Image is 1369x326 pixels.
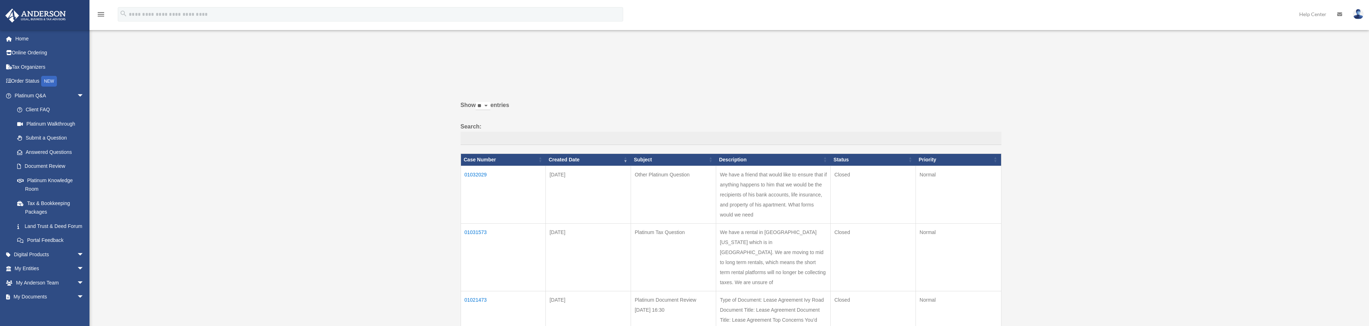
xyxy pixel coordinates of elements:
[461,132,1001,145] input: Search:
[77,247,91,262] span: arrow_drop_down
[97,10,105,19] i: menu
[546,154,631,166] th: Created Date: activate to sort column ascending
[5,262,95,276] a: My Entitiesarrow_drop_down
[10,196,91,219] a: Tax & Bookkeeping Packages
[10,219,91,233] a: Land Trust & Deed Forum
[5,31,95,46] a: Home
[77,290,91,305] span: arrow_drop_down
[716,166,831,223] td: We have a friend that would like to ensure that if anything happens to him that we would be the r...
[916,166,1001,223] td: Normal
[631,166,716,223] td: Other Platinum Question
[631,223,716,291] td: Platinum Tax Question
[77,276,91,290] span: arrow_drop_down
[476,102,490,110] select: Showentries
[10,233,91,248] a: Portal Feedback
[77,88,91,103] span: arrow_drop_down
[10,159,91,174] a: Document Review
[5,46,95,60] a: Online Ordering
[461,223,546,291] td: 01031573
[716,154,831,166] th: Description: activate to sort column ascending
[916,223,1001,291] td: Normal
[461,154,546,166] th: Case Number: activate to sort column ascending
[461,166,546,223] td: 01032029
[120,10,127,18] i: search
[631,154,716,166] th: Subject: activate to sort column ascending
[5,247,95,262] a: Digital Productsarrow_drop_down
[831,166,916,223] td: Closed
[3,9,68,23] img: Anderson Advisors Platinum Portal
[10,173,91,196] a: Platinum Knowledge Room
[10,117,91,131] a: Platinum Walkthrough
[5,290,95,304] a: My Documentsarrow_drop_down
[5,88,91,103] a: Platinum Q&Aarrow_drop_down
[546,166,631,223] td: [DATE]
[831,154,916,166] th: Status: activate to sort column ascending
[5,276,95,290] a: My Anderson Teamarrow_drop_down
[916,154,1001,166] th: Priority: activate to sort column ascending
[831,223,916,291] td: Closed
[77,262,91,276] span: arrow_drop_down
[1353,9,1364,19] img: User Pic
[10,103,91,117] a: Client FAQ
[97,13,105,19] a: menu
[546,223,631,291] td: [DATE]
[461,122,1001,145] label: Search:
[41,76,57,87] div: NEW
[5,60,95,74] a: Tax Organizers
[716,223,831,291] td: We have a rental in [GEOGRAPHIC_DATA] [US_STATE] which is in [GEOGRAPHIC_DATA]. We are moving to ...
[461,100,1001,117] label: Show entries
[10,131,91,145] a: Submit a Question
[5,74,95,89] a: Order StatusNEW
[10,145,88,159] a: Answered Questions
